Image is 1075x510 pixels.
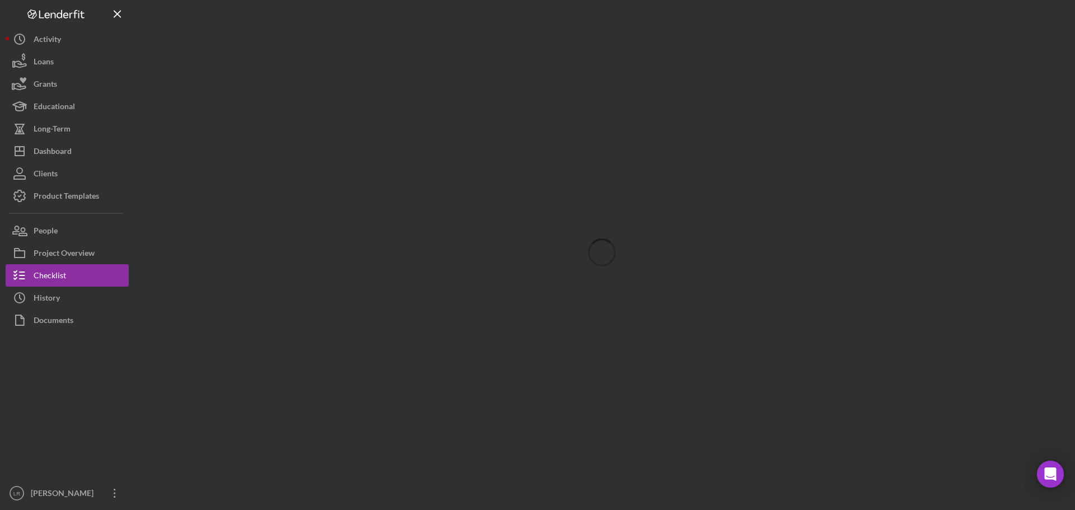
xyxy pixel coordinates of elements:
button: Long-Term [6,118,129,140]
button: Loans [6,50,129,73]
div: Educational [34,95,75,120]
button: Clients [6,162,129,185]
button: Documents [6,309,129,331]
text: LR [13,490,20,497]
button: Project Overview [6,242,129,264]
div: Dashboard [34,140,72,165]
div: Checklist [34,264,66,289]
button: Grants [6,73,129,95]
div: Long-Term [34,118,71,143]
div: People [34,219,58,245]
div: Open Intercom Messenger [1037,461,1064,488]
div: Project Overview [34,242,95,267]
div: Grants [34,73,57,98]
div: Clients [34,162,58,188]
div: [PERSON_NAME] [28,482,101,507]
button: Dashboard [6,140,129,162]
button: Checklist [6,264,129,287]
div: Activity [34,28,61,53]
button: Activity [6,28,129,50]
button: People [6,219,129,242]
button: History [6,287,129,309]
div: Product Templates [34,185,99,210]
button: Product Templates [6,185,129,207]
button: Educational [6,95,129,118]
div: History [34,287,60,312]
div: Documents [34,309,73,334]
div: Loans [34,50,54,76]
button: LR[PERSON_NAME] [6,482,129,504]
